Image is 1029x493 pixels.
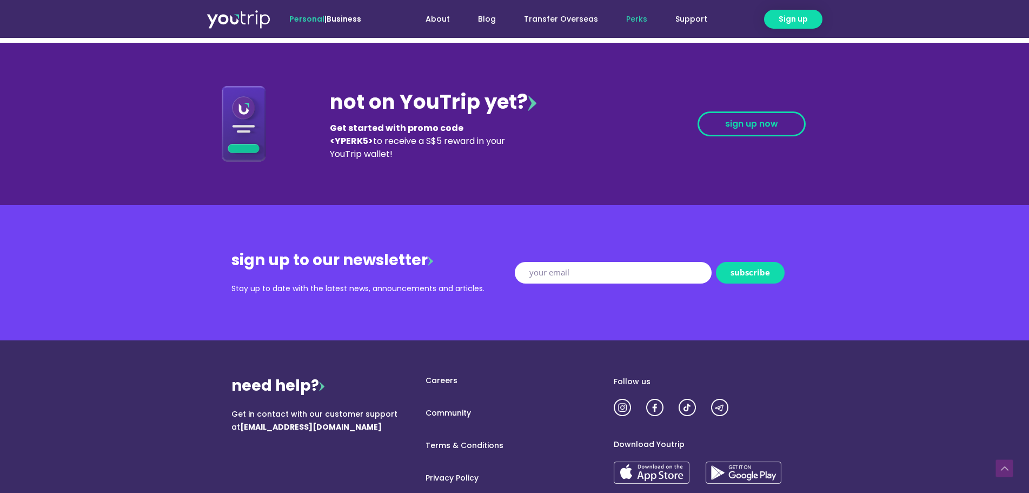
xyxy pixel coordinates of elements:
[614,438,798,451] div: Download Youtrip
[231,282,515,295] div: Stay up to date with the latest news, announcements and articles.
[612,9,661,29] a: Perks
[330,87,536,117] div: not on YouTrip yet?
[661,9,721,29] a: Support
[646,399,663,416] img: utrip-fb-3x.png
[289,14,324,24] span: Personal
[614,375,798,388] div: Follow us
[411,9,464,29] a: About
[725,120,778,128] span: sign up now
[614,399,631,416] img: utrip-ig-3x.png
[515,262,798,288] form: New Form
[390,9,721,29] nav: Menu
[415,407,614,419] a: Community
[231,409,397,432] span: Get in contact with our customer support at
[231,249,515,271] div: sign up to our newsletter
[327,14,361,24] a: Business
[415,472,614,484] a: Privacy Policy
[510,9,612,29] a: Transfer Overseas
[415,375,614,386] a: Careers
[222,86,266,162] img: Download App
[779,14,808,25] span: Sign up
[679,399,696,416] img: utrip-tiktok-3x.png
[289,14,361,24] span: |
[515,262,712,284] input: your email
[698,111,806,136] a: sign up now
[415,440,614,451] a: Terms & Conditions
[330,122,513,161] div: to receive a S$5 reward in your YouTrip wallet!
[240,422,382,432] b: [EMAIL_ADDRESS][DOMAIN_NAME]
[716,262,785,284] button: subscribe
[764,10,822,29] a: Sign up
[731,268,770,277] span: subscribe
[231,375,415,397] div: need help?
[464,9,510,29] a: Blog
[711,399,728,416] img: utrip-tg-3x.png
[330,122,463,147] b: Get started with promo code <YPERK5>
